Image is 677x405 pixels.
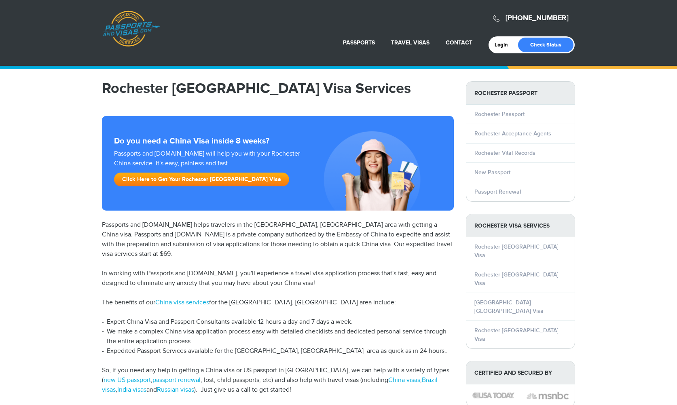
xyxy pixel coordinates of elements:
[446,39,472,46] a: Contact
[102,81,454,96] h1: Rochester [GEOGRAPHIC_DATA] Visa Services
[474,111,525,118] a: Rochester Passport
[466,214,575,237] strong: Rochester Visa Services
[474,150,535,156] a: Rochester Vital Records
[495,42,514,48] a: Login
[474,169,510,176] a: New Passport
[343,39,375,46] a: Passports
[111,149,306,190] div: Passports and [DOMAIN_NAME] will help you with your Rochester China service. It's easy, painless ...
[466,82,575,105] strong: Rochester Passport
[474,271,559,287] a: Rochester [GEOGRAPHIC_DATA] Visa
[527,391,569,401] img: image description
[102,269,454,288] p: In working with Passports and [DOMAIN_NAME], you'll experience a travel visa application process ...
[102,366,454,395] p: So, if you need any help in getting a China visa or US passport in [GEOGRAPHIC_DATA], we can help...
[474,327,559,342] a: Rochester [GEOGRAPHIC_DATA] Visa
[155,299,209,306] a: China visa services
[472,392,514,398] img: image description
[474,243,559,259] a: Rochester [GEOGRAPHIC_DATA] Visa
[102,346,454,356] li: Expedited Passport Services available for the [GEOGRAPHIC_DATA], [GEOGRAPHIC_DATA] area as quick ...
[102,298,454,308] p: The benefits of our for the [GEOGRAPHIC_DATA], [GEOGRAPHIC_DATA] area include:
[114,173,289,186] a: Click Here to Get Your Rochester [GEOGRAPHIC_DATA] Visa
[518,38,573,52] a: Check Status
[102,317,454,327] li: Expert China Visa and Passport Consultants available 12 hours a day and 7 days a week.
[114,136,442,146] strong: Do you need a China Visa inside 8 weeks?
[102,11,160,47] a: Passports & [DOMAIN_NAME]
[102,327,454,346] li: We make a complex China visa application process easy with detailed checklists and dedicated pers...
[152,376,201,384] a: passport renewal
[157,386,194,394] a: Russian visas
[474,130,551,137] a: Rochester Acceptance Agents
[104,376,151,384] a: new US passport
[466,361,575,384] strong: Certified and Secured by
[102,220,454,259] p: Passports and [DOMAIN_NAME] helps travelers in the [GEOGRAPHIC_DATA], [GEOGRAPHIC_DATA] area with...
[506,14,569,23] a: [PHONE_NUMBER]
[474,299,544,314] a: [GEOGRAPHIC_DATA] [GEOGRAPHIC_DATA] Visa
[391,39,429,46] a: Travel Visas
[117,386,146,394] a: India visas
[102,376,438,394] a: Brazil visas
[388,376,420,384] a: China visas
[474,188,521,195] a: Passport Renewal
